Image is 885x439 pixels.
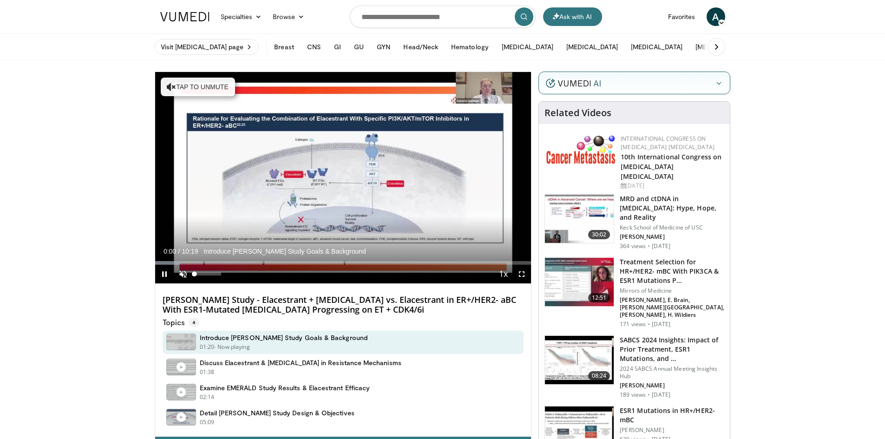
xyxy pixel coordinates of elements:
a: 30:02 MRD and ctDNA in [MEDICAL_DATA]: Hype, Hope, and Reality Keck School of Medicine of USC [PE... [544,194,724,250]
img: VuMedi Logo [160,12,210,21]
button: Unmute [174,265,192,283]
span: 08:24 [588,371,610,380]
button: Tap to unmute [161,78,235,96]
div: · [648,242,650,250]
a: Browse [267,7,310,26]
p: 01:20 [200,343,215,351]
button: [MEDICAL_DATA] [496,38,559,56]
a: 10th International Congress on [MEDICAL_DATA] [MEDICAL_DATA] [621,152,721,181]
h4: [PERSON_NAME] Study - Elacestrant + [MEDICAL_DATA] vs. Elacestrant in ER+/HER2- aBC With ESR1-Mut... [163,295,524,315]
button: CNS [302,38,327,56]
button: GYN [371,38,396,56]
video-js: Video Player [155,72,531,284]
button: GU [348,38,369,56]
p: 364 views [620,242,646,250]
p: 171 views [620,321,646,328]
span: 0:00 [164,248,176,255]
a: Specialties [215,7,268,26]
p: 05:09 [200,418,215,426]
p: [PERSON_NAME] [620,426,724,434]
img: 6ff8bc22-9509-4454-a4f8-ac79dd3b8976.png.150x105_q85_autocrop_double_scale_upscale_version-0.2.png [546,135,616,164]
h4: Discuss Elacestrant & [MEDICAL_DATA] in Resistance Mechanisms [200,359,401,367]
span: 12:51 [588,293,610,302]
input: Search topics, interventions [350,6,536,28]
p: 189 views [620,391,646,399]
p: 02:14 [200,393,215,401]
p: Topics [163,318,199,327]
p: Mirrors of Medicine [620,287,724,295]
p: [PERSON_NAME], E. Brain, [PERSON_NAME][GEOGRAPHIC_DATA], [PERSON_NAME], H. Wildiers [620,296,724,319]
button: [MEDICAL_DATA] [561,38,623,56]
p: [DATE] [652,321,670,328]
button: Hematology [446,38,494,56]
div: Progress Bar [155,261,531,265]
h4: Introduce [PERSON_NAME] Study Goals & Background [200,334,367,342]
p: [DATE] [652,391,670,399]
div: [DATE] [621,182,722,190]
button: Fullscreen [512,265,531,283]
span: Introduce [PERSON_NAME] Study Goals & Background [203,247,366,256]
a: Visit [MEDICAL_DATA] page [155,39,259,55]
p: [PERSON_NAME] [620,382,724,389]
button: Playback Rate [494,265,512,283]
span: / [178,248,180,255]
a: Favorites [662,7,701,26]
div: · [648,321,650,328]
h3: MRD and ctDNA in [MEDICAL_DATA]: Hype, Hope, and Reality [620,194,724,222]
div: · [648,391,650,399]
a: 08:24 SABCS 2024 Insights: Impact of Prior Treatment, ESR1 Mutations, and … 2024 SABCS Annual Mee... [544,335,724,399]
p: [DATE] [652,242,670,250]
p: Keck School of Medicine of USC [620,224,724,231]
a: A [707,7,725,26]
h4: Detail [PERSON_NAME] Study Design & Objectives [200,409,354,417]
p: 01:38 [200,368,215,376]
button: GI [328,38,347,56]
h4: Examine EMERALD Study Results & Elacestrant Efficacy [200,384,370,392]
img: 6d8d6a09-93cb-43a1-9d2d-81c6b1518476.150x105_q85_crop-smart_upscale.jpg [545,336,614,384]
button: [MEDICAL_DATA] [625,38,688,56]
button: Breast [269,38,299,56]
div: Volume Level [195,272,221,275]
span: 30:02 [588,230,610,239]
img: 024a6e11-9867-4ef4-b8b8-a8a9b4dfcf75.150x105_q85_crop-smart_upscale.jpg [545,258,614,306]
a: International Congress on [MEDICAL_DATA] [MEDICAL_DATA] [621,135,715,151]
img: a28ed1e9-cbd5-4d7d-879f-fcb346251636.150x105_q85_crop-smart_upscale.jpg [545,195,614,243]
p: - Now playing [214,343,250,351]
button: Ask with AI [543,7,602,26]
button: [MEDICAL_DATA] [690,38,753,56]
button: Head/Neck [398,38,444,56]
p: [PERSON_NAME] [620,233,724,241]
h3: SABCS 2024 Insights: Impact of Prior Treatment, ESR1 Mutations, and … [620,335,724,363]
a: 12:51 Treatment Selection for HR+/HER2- mBC With PIK3CA & ESR1 Mutations P… Mirrors of Medicine [... [544,257,724,328]
h3: Treatment Selection for HR+/HER2- mBC With PIK3CA & ESR1 Mutations P… [620,257,724,285]
img: vumedi-ai-logo.v2.svg [546,79,601,88]
h4: Related Videos [544,107,611,118]
span: 4 [189,318,199,327]
h3: ESR1 Mutations in HR+/HER2- mBC [620,406,724,425]
span: 10:19 [182,248,198,255]
button: Pause [155,265,174,283]
p: 2024 SABCS Annual Meeting Insights Hub [620,365,724,380]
